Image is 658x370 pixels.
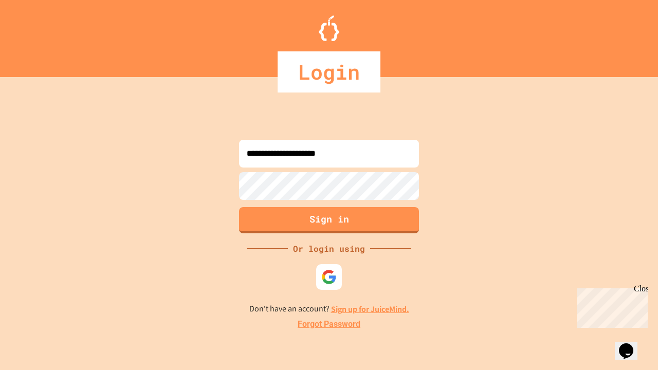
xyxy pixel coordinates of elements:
iframe: chat widget [573,284,648,328]
img: google-icon.svg [321,269,337,285]
div: Chat with us now!Close [4,4,71,65]
img: Logo.svg [319,15,339,41]
a: Sign up for JuiceMind. [331,304,409,314]
button: Sign in [239,207,419,233]
div: Login [278,51,380,92]
p: Don't have an account? [249,303,409,316]
iframe: chat widget [615,329,648,360]
a: Forgot Password [298,318,360,330]
div: Or login using [288,243,370,255]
